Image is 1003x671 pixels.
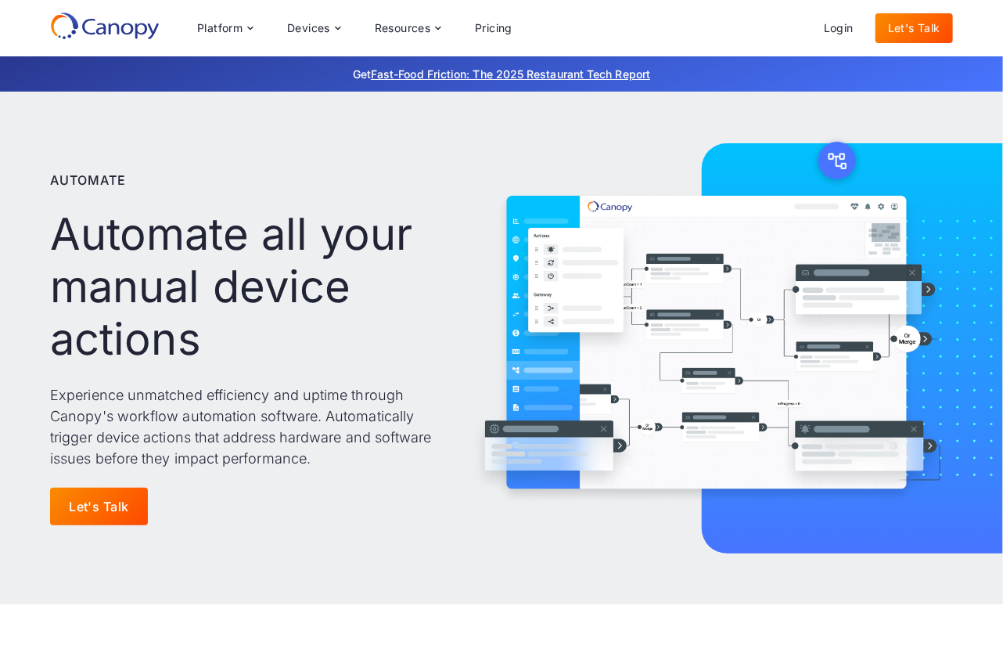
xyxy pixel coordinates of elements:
a: Login [811,13,866,43]
div: Resources [362,13,453,44]
p: Automate [50,171,125,189]
a: Pricing [462,13,525,43]
h1: Automate all your manual device actions [50,208,437,366]
p: Experience unmatched efficiency and uptime through Canopy's workflow automation software. Automat... [50,384,437,469]
a: Let's Talk [875,13,953,43]
div: Platform [185,13,265,44]
div: Resources [375,23,431,34]
div: Devices [275,13,353,44]
div: Devices [287,23,330,34]
a: Let's Talk [50,488,148,525]
a: Fast-Food Friction: The 2025 Restaurant Tech Report [371,67,650,81]
div: Platform [197,23,243,34]
p: Get [118,66,885,82]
